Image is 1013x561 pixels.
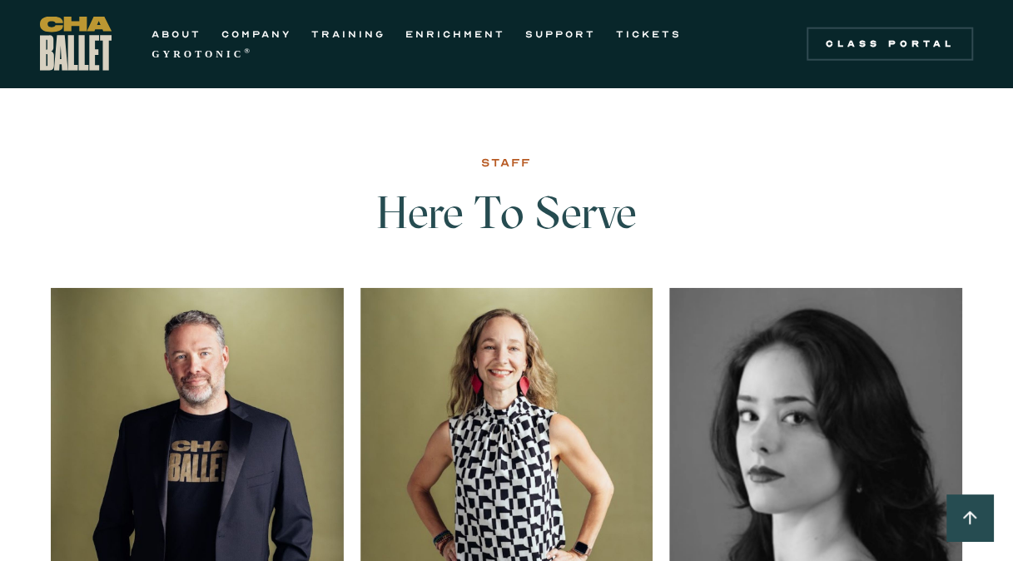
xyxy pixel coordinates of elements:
sup: ® [244,47,253,55]
a: ABOUT [151,24,201,44]
a: TRAINING [311,24,385,44]
a: TICKETS [616,24,682,44]
div: STAFF [481,153,532,173]
h3: Here To Serve [236,188,777,271]
a: home [40,17,112,71]
a: Class Portal [807,27,973,61]
div: Class Portal [817,37,963,51]
a: SUPPORT [525,24,596,44]
a: COMPANY [221,24,291,44]
a: GYROTONIC® [151,44,253,64]
strong: GYROTONIC [151,48,244,60]
a: ENRICHMENT [405,24,505,44]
